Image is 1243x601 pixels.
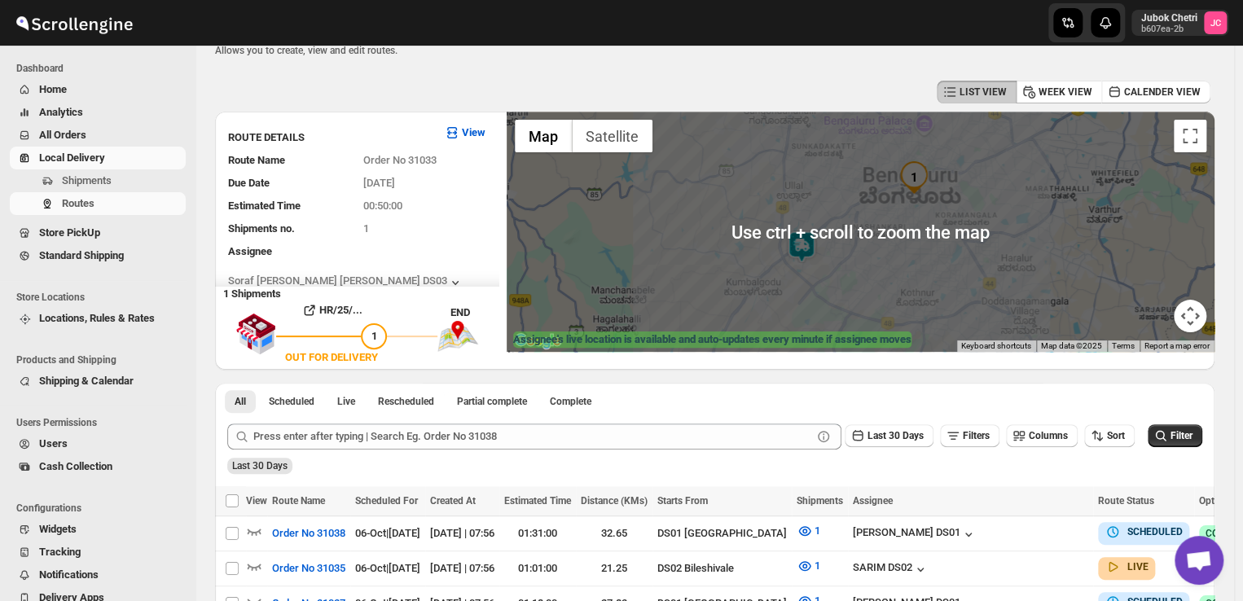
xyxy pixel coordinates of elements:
img: Google [511,331,564,352]
button: User menu [1131,10,1228,36]
span: 06-Oct | [DATE] [355,527,420,539]
button: Keyboard shortcuts [961,340,1031,352]
span: Scheduled For [355,495,418,507]
span: Widgets [39,523,77,535]
div: Open chat [1175,536,1223,585]
label: Assignee's live location is available and auto-updates every minute if assignee moves [513,331,911,348]
span: Home [39,83,67,95]
button: Shipping & Calendar [10,370,186,393]
button: SCHEDULED [1105,524,1183,540]
button: Columns [1006,424,1078,447]
div: 1 [898,161,930,194]
button: Notifications [10,564,186,586]
img: ScrollEngine [13,2,135,43]
button: CALENDER VIEW [1101,81,1210,103]
span: Estimated Time [504,495,571,507]
span: Locations, Rules & Rates [39,312,155,324]
div: END [450,305,499,321]
span: Complete [550,395,591,408]
button: Analytics [10,101,186,124]
span: Last 30 Days [867,430,924,441]
span: Order No 31038 [272,525,345,542]
div: 32.65 [581,525,648,542]
div: 01:01:00 [504,560,571,577]
p: Allows you to create, view and edit routes. [215,44,397,57]
b: View [462,126,485,138]
button: Soraf [PERSON_NAME] [PERSON_NAME] DS03 [228,274,463,291]
span: Map data ©2025 [1041,341,1102,350]
button: 1 [787,553,830,579]
b: LIVE [1127,561,1149,572]
span: Live [337,395,355,408]
span: All Orders [39,129,86,141]
span: Due Date [228,177,270,189]
span: Estimated Time [228,200,301,212]
button: SARIM DS02 [853,561,929,577]
div: OUT FOR DELIVERY [285,349,378,366]
h3: ROUTE DETAILS [228,129,431,146]
span: 1 [371,330,377,342]
button: [PERSON_NAME] DS01 [853,526,977,542]
span: 1 [815,559,820,572]
span: CALENDER VIEW [1124,86,1201,99]
span: Cash Collection [39,460,112,472]
span: View [246,495,267,507]
span: Tracking [39,546,81,558]
span: Partial complete [457,395,527,408]
button: Last 30 Days [845,424,933,447]
span: Shipments [62,174,112,186]
span: Routes [62,197,94,209]
div: DS02 Bileshivale [657,560,787,577]
span: Scheduled [269,395,314,408]
button: WEEK VIEW [1016,81,1102,103]
button: Shipments [10,169,186,192]
button: Toggle fullscreen view [1174,120,1206,152]
span: Users Permissions [16,416,187,429]
span: 06-Oct | [DATE] [355,562,420,574]
span: [DATE] [363,177,395,189]
button: All Orders [10,124,186,147]
span: Rescheduled [378,395,434,408]
input: Press enter after typing | Search Eg. Order No 31038 [253,423,812,450]
span: All [235,395,246,408]
button: Widgets [10,518,186,541]
span: Assignee [853,495,893,507]
button: Filters [940,424,999,447]
b: HR/25/... [319,304,362,316]
span: Last 30 Days [232,460,288,472]
span: Shipping & Calendar [39,375,134,387]
span: Order No 31035 [272,560,345,577]
button: Order No 31035 [262,555,355,581]
button: Sort [1084,424,1135,447]
button: All routes [225,390,256,413]
div: [DATE] | 07:56 [430,560,494,577]
span: Users [39,437,68,450]
span: Local Delivery [39,151,105,164]
div: DS01 [GEOGRAPHIC_DATA] [657,525,787,542]
button: Map camera controls [1174,300,1206,332]
span: Assignee [228,245,272,257]
img: shop.svg [235,302,276,366]
p: b607ea-2b [1141,24,1197,34]
b: 1 Shipments [215,279,281,300]
button: Home [10,78,186,101]
span: 1 [815,524,820,537]
span: 00:50:00 [363,200,402,212]
button: Filter [1148,424,1202,447]
p: Jubok Chetri [1141,11,1197,24]
span: Sort [1107,430,1125,441]
span: Route Name [228,154,285,166]
span: Dashboard [16,62,187,75]
a: Open this area in Google Maps (opens a new window) [511,331,564,352]
span: Notifications [39,568,99,581]
span: Distance (KMs) [581,495,648,507]
span: Configurations [16,502,187,515]
span: Starts From [657,495,708,507]
b: SCHEDULED [1127,526,1183,537]
button: Order No 31038 [262,520,355,546]
span: Filter [1171,430,1192,441]
div: [DATE] | 07:56 [430,525,494,542]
